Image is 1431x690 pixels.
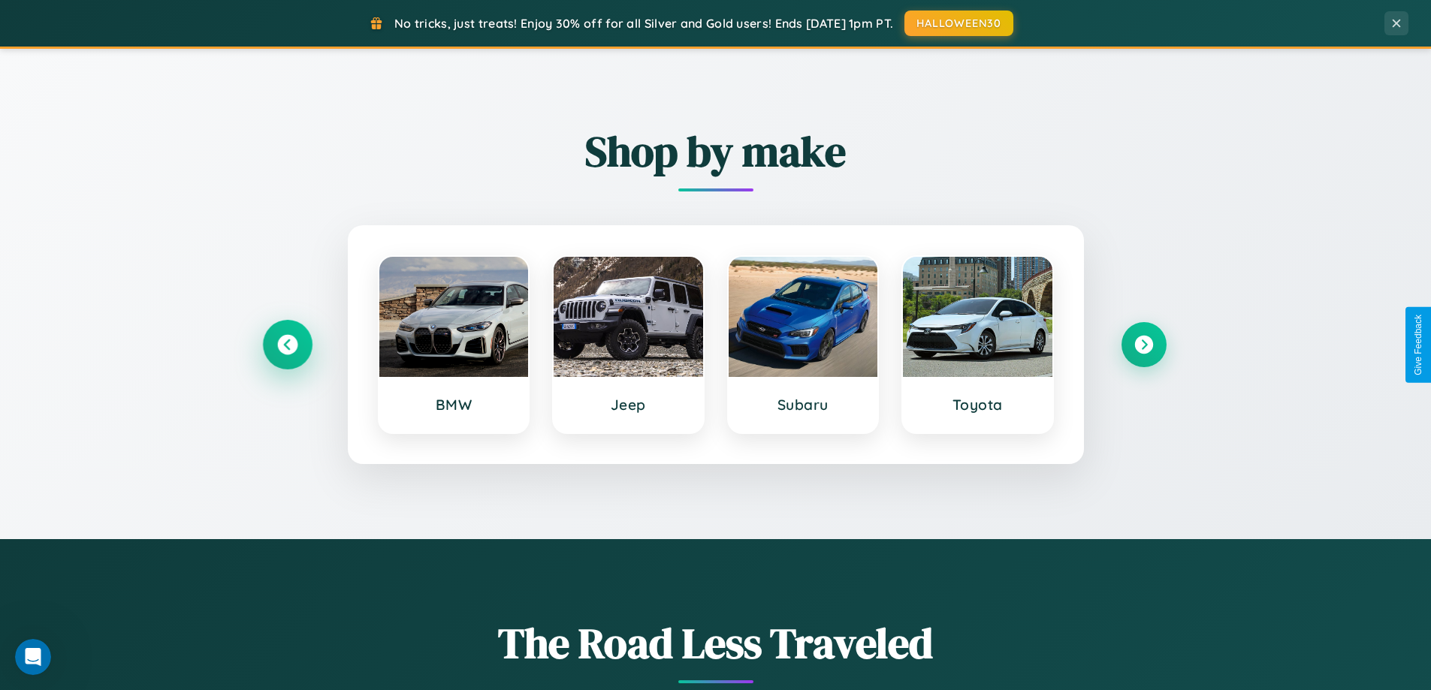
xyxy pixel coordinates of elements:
[904,11,1013,36] button: HALLOWEEN30
[265,122,1167,180] h2: Shop by make
[15,639,51,675] iframe: Intercom live chat
[1413,315,1423,375] div: Give Feedback
[744,396,863,414] h3: Subaru
[394,16,893,31] span: No tricks, just treats! Enjoy 30% off for all Silver and Gold users! Ends [DATE] 1pm PT.
[265,614,1167,672] h1: The Road Less Traveled
[569,396,688,414] h3: Jeep
[918,396,1037,414] h3: Toyota
[394,396,514,414] h3: BMW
